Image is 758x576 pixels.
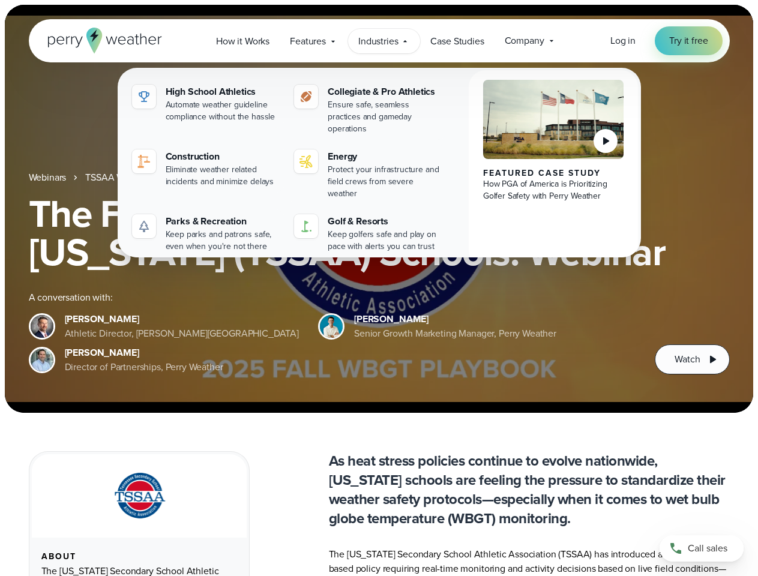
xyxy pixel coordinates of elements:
div: [PERSON_NAME] [354,312,556,326]
a: Golf & Resorts Keep golfers safe and play on pace with alerts you can trust [289,209,447,257]
img: energy-icon@2x-1.svg [299,154,313,169]
div: Keep parks and patrons safe, even when you're not there [166,229,280,253]
div: A conversation with: [29,290,636,305]
a: Case Studies [420,29,494,53]
div: [PERSON_NAME] [65,312,299,326]
img: golf-iconV2.svg [299,219,313,233]
div: Senior Growth Marketing Manager, Perry Weather [354,326,556,341]
a: Webinars [29,170,67,185]
div: Featured Case Study [483,169,624,178]
div: Ensure safe, seamless practices and gameday operations [328,99,442,135]
span: Watch [675,352,700,367]
img: Spencer Patton, Perry Weather [320,315,343,338]
div: High School Athletics [166,85,280,99]
div: Parks & Recreation [166,214,280,229]
span: How it Works [216,34,269,49]
div: How PGA of America is Prioritizing Golfer Safety with Perry Weather [483,178,624,202]
a: TSSAA WBGT Fall Playbook [85,170,199,185]
img: PGA of America, Frisco Campus [483,80,624,159]
div: [PERSON_NAME] [65,346,223,360]
img: highschool-icon.svg [137,89,151,104]
a: Collegiate & Pro Athletics Ensure safe, seamless practices and gameday operations [289,80,447,140]
div: Athletic Director, [PERSON_NAME][GEOGRAPHIC_DATA] [65,326,299,341]
nav: Breadcrumb [29,170,730,185]
div: Construction [166,149,280,164]
img: Jeff Wood [31,349,53,371]
img: Brian Wyatt [31,315,53,338]
img: TSSAA-Tennessee-Secondary-School-Athletic-Association.svg [99,469,179,523]
span: Company [505,34,544,48]
div: Golf & Resorts [328,214,442,229]
div: Director of Partnerships, Perry Weather [65,360,223,374]
span: Log in [610,34,636,47]
img: proathletics-icon@2x-1.svg [299,89,313,104]
span: Try it free [669,34,708,48]
span: Call sales [688,541,727,556]
a: Log in [610,34,636,48]
div: Keep golfers safe and play on pace with alerts you can trust [328,229,442,253]
a: Parks & Recreation Keep parks and patrons safe, even when you're not there [127,209,285,257]
p: As heat stress policies continue to evolve nationwide, [US_STATE] schools are feeling the pressur... [329,451,730,528]
a: Call sales [660,535,744,562]
span: Features [290,34,326,49]
a: High School Athletics Automate weather guideline compliance without the hassle [127,80,285,128]
div: Automate weather guideline compliance without the hassle [166,99,280,123]
div: Eliminate weather related incidents and minimize delays [166,164,280,188]
div: About [41,552,237,562]
img: parks-icon-grey.svg [137,219,151,233]
div: Protect your infrastructure and field crews from severe weather [328,164,442,200]
button: Watch [655,344,729,374]
div: Collegiate & Pro Athletics [328,85,442,99]
div: Energy [328,149,442,164]
img: construction perry weather [137,154,151,169]
a: How it Works [206,29,280,53]
h1: The Fall WBGT Playbook for [US_STATE] (TSSAA) Schools: Webinar [29,194,730,271]
a: Energy Protect your infrastructure and field crews from severe weather [289,145,447,205]
a: construction perry weather Construction Eliminate weather related incidents and minimize delays [127,145,285,193]
span: Industries [358,34,398,49]
a: Try it free [655,26,722,55]
a: PGA of America, Frisco Campus Featured Case Study How PGA of America is Prioritizing Golfer Safet... [469,70,639,267]
span: Case Studies [430,34,484,49]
